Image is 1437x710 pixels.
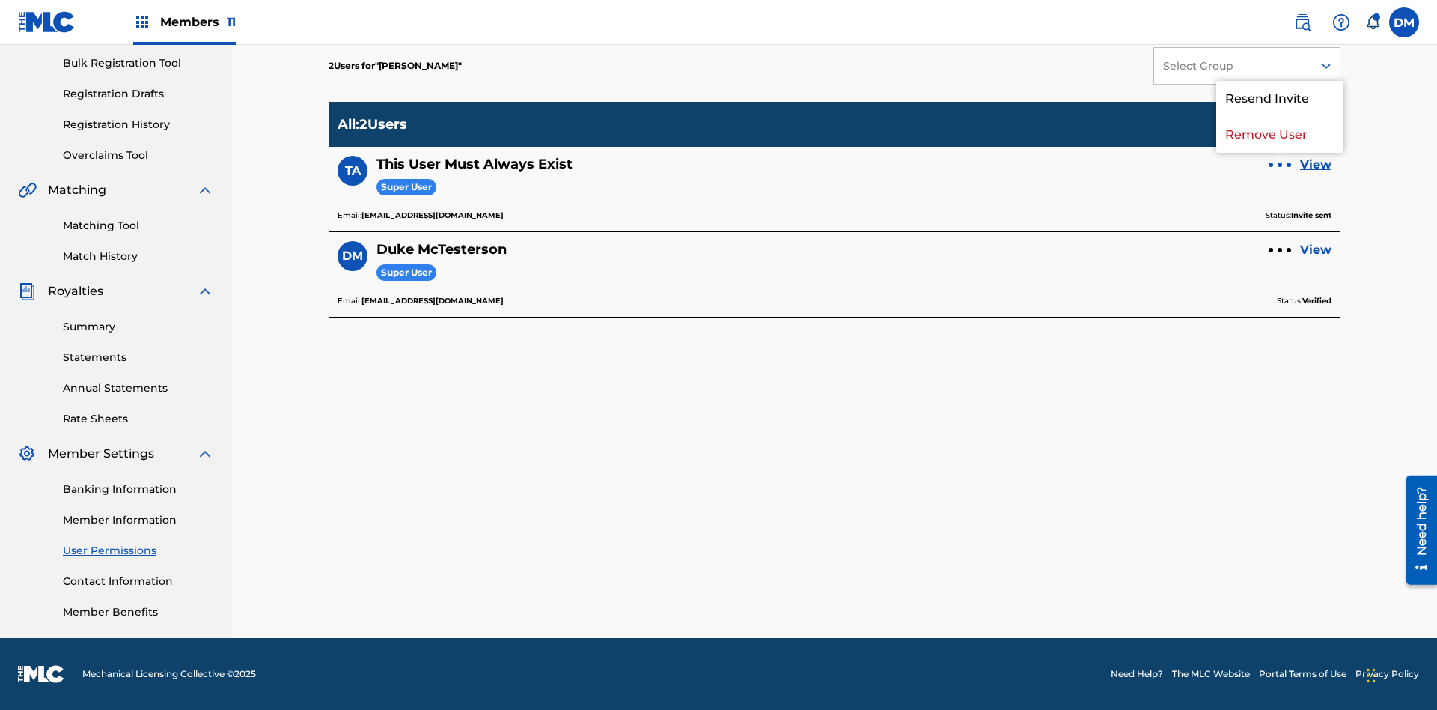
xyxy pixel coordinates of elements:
p: Status: [1277,294,1331,308]
span: Members [160,13,236,31]
h5: Duke McTesterson [376,241,507,258]
span: Mechanical Licensing Collective © 2025 [82,667,256,681]
img: help [1332,13,1350,31]
a: View [1300,156,1331,174]
iframe: Resource Center [1395,470,1437,592]
a: Registration Drafts [63,86,214,102]
img: Member Settings [18,445,36,463]
p: Remove User [1216,117,1343,153]
div: User Menu [1389,7,1419,37]
img: Matching [18,181,37,199]
a: Bulk Registration Tool [63,55,214,71]
a: Member Information [63,512,214,528]
span: 2 Users for [329,60,375,71]
a: Need Help? [1111,667,1163,681]
span: Royalties [48,282,103,300]
a: Overclaims Tool [63,148,214,163]
img: logo [18,665,64,683]
span: Member Settings [48,445,154,463]
iframe: Chat Widget [1362,638,1437,710]
p: All : 2 Users [338,116,407,133]
b: [EMAIL_ADDRESS][DOMAIN_NAME] [361,210,504,220]
span: RONALD MCTESTERSON [375,60,462,71]
span: DM [342,247,363,265]
img: Top Rightsholders [133,13,151,31]
div: Drag [1367,653,1376,698]
span: Super User [376,264,436,282]
a: User Permissions [63,543,214,559]
span: Matching [48,181,106,199]
a: Registration History [63,117,214,133]
img: expand [196,282,214,300]
img: expand [196,181,214,199]
div: Help [1326,7,1356,37]
p: Email: [338,209,504,222]
span: 11 [227,15,236,29]
a: Contact Information [63,574,214,589]
a: Matching Tool [63,218,214,234]
p: Email: [338,294,504,308]
img: Royalties [18,282,36,300]
a: Privacy Policy [1355,667,1419,681]
span: TA [345,162,361,180]
a: Statements [63,350,214,365]
a: The MLC Website [1172,667,1250,681]
h5: This User Must Always Exist [376,156,573,173]
div: Notifications [1365,15,1380,30]
a: Public Search [1287,7,1317,37]
div: Select Group [1163,58,1302,74]
a: Portal Terms of Use [1259,667,1346,681]
a: Summary [63,319,214,335]
img: MLC Logo [18,11,76,33]
a: Banking Information [63,482,214,497]
p: Resend Invite [1216,81,1343,117]
b: Verified [1302,296,1331,306]
a: Member Benefits [63,604,214,620]
a: View [1300,241,1331,259]
p: Status: [1266,209,1331,222]
a: Annual Statements [63,380,214,396]
a: Match History [63,249,214,264]
img: search [1293,13,1311,31]
b: Invite sent [1291,210,1331,220]
span: Super User [376,179,436,196]
b: [EMAIL_ADDRESS][DOMAIN_NAME] [361,296,504,306]
img: expand [196,445,214,463]
a: Rate Sheets [63,411,214,427]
